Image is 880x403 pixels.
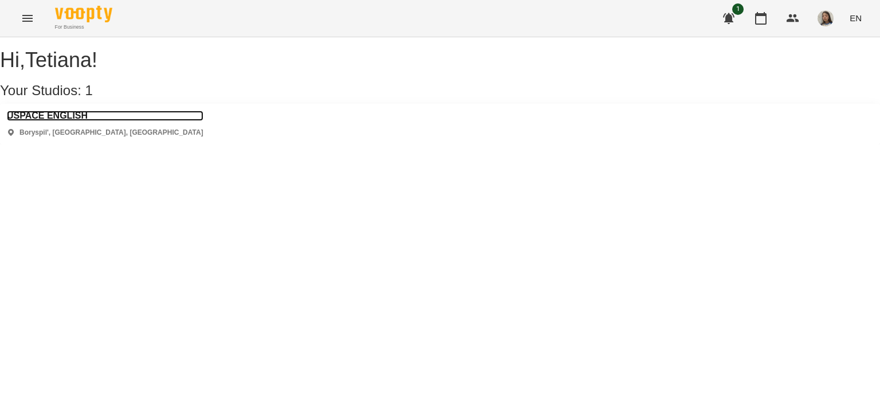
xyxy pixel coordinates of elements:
a: USPACE ENGLISH [7,111,203,121]
span: 1 [85,83,93,98]
span: For Business [55,24,112,31]
span: 1 [732,3,744,15]
span: EN [850,12,862,24]
img: 8562b237ea367f17c5f9591cc48de4ba.jpg [818,10,834,26]
button: Menu [14,5,41,32]
img: Voopty Logo [55,6,112,22]
button: EN [845,7,866,29]
p: Boryspil', [GEOGRAPHIC_DATA], [GEOGRAPHIC_DATA] [19,128,203,138]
